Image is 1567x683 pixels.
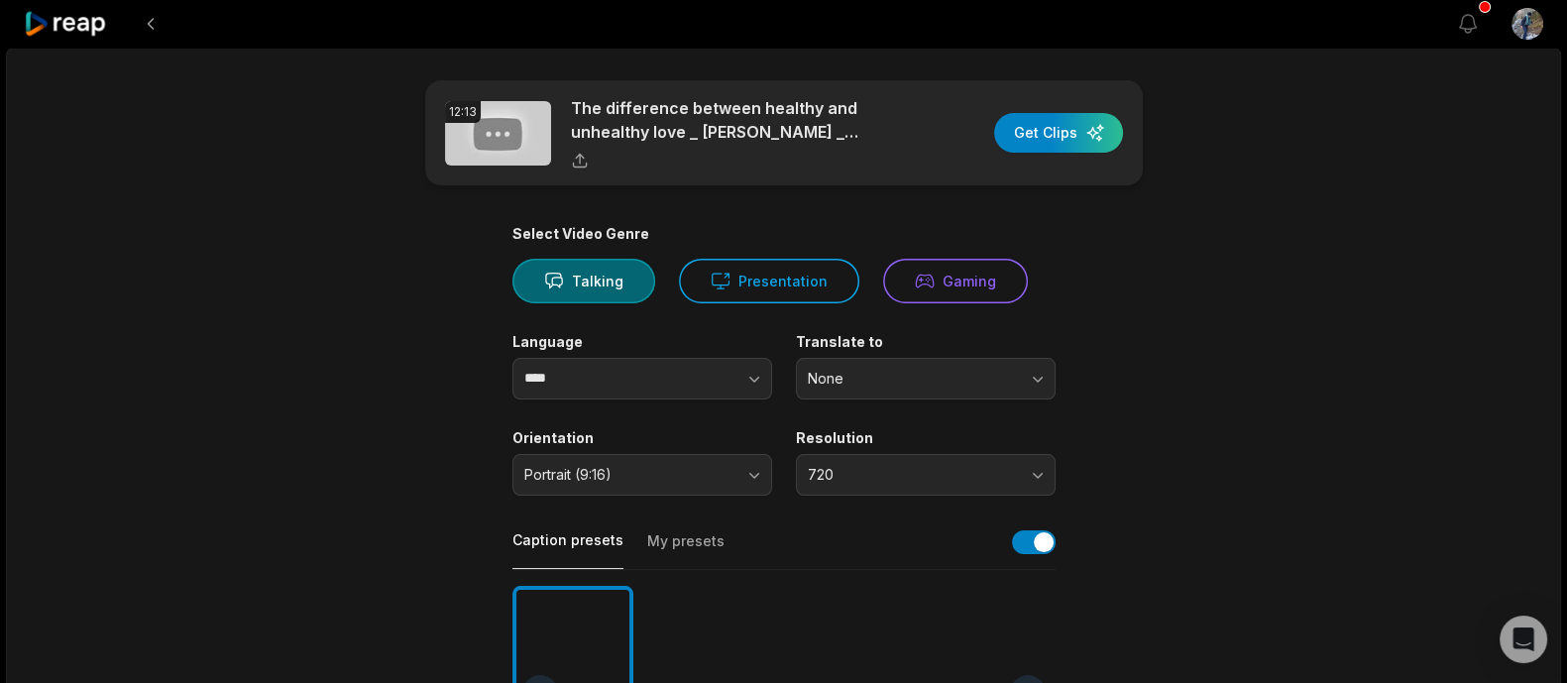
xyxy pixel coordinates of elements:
[512,259,655,303] button: Talking
[647,531,725,569] button: My presets
[796,454,1056,496] button: 720
[679,259,859,303] button: Presentation
[808,370,1016,388] span: None
[512,530,623,569] button: Caption presets
[445,101,481,123] div: 12:13
[1500,616,1547,663] div: Open Intercom Messenger
[571,96,913,144] p: The difference between healthy and unhealthy love _ [PERSON_NAME] _ [PERSON_NAME].publer.com.mp4
[796,333,1056,351] label: Translate to
[512,429,772,447] label: Orientation
[512,333,772,351] label: Language
[512,454,772,496] button: Portrait (9:16)
[883,259,1028,303] button: Gaming
[512,225,1056,243] div: Select Video Genre
[994,113,1123,153] button: Get Clips
[808,466,1016,484] span: 720
[796,429,1056,447] label: Resolution
[524,466,732,484] span: Portrait (9:16)
[796,358,1056,399] button: None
